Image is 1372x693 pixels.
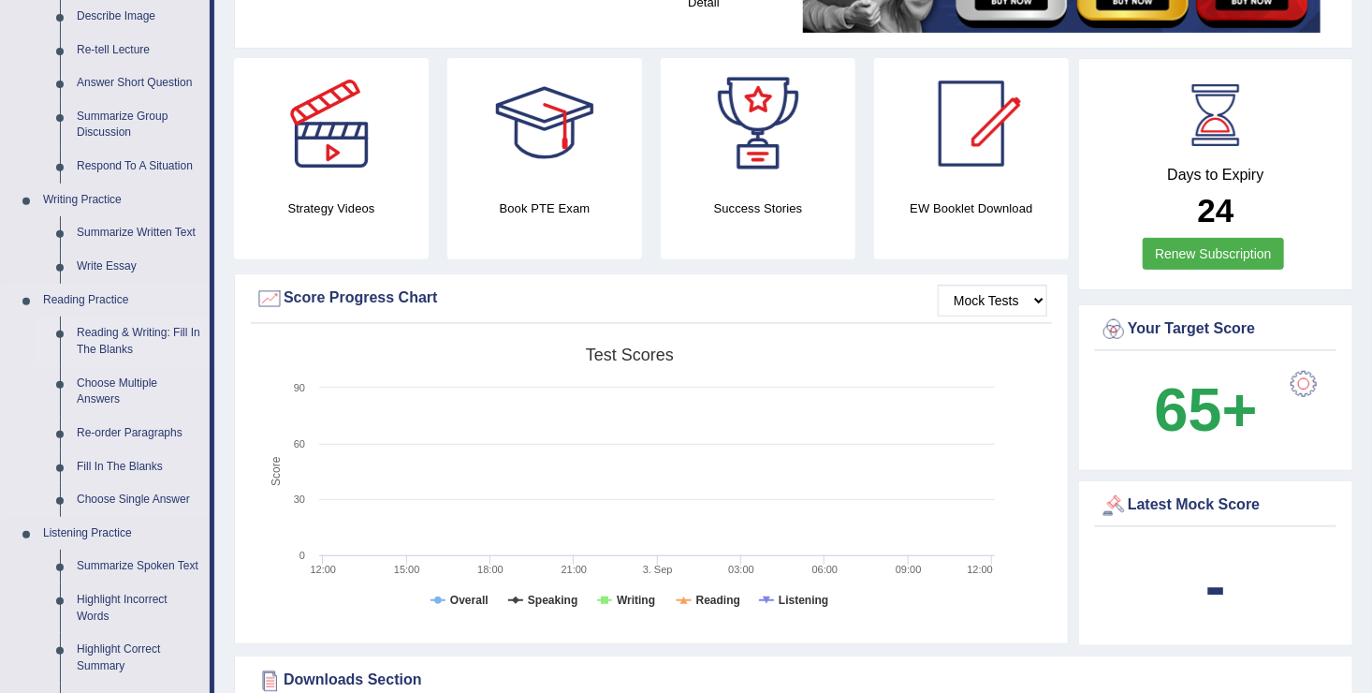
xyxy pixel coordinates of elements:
text: 60 [294,438,305,450]
text: 30 [294,494,305,505]
tspan: 3. Sep [643,564,673,575]
a: Listening Practice [35,517,210,551]
div: Score Progress Chart [255,285,1047,313]
text: 0 [299,550,305,561]
a: Fill In The Blanks [68,450,210,484]
tspan: Speaking [528,594,577,607]
h4: Strategy Videos [234,199,429,218]
text: 21:00 [562,564,588,575]
b: 65+ [1155,376,1258,444]
a: Answer Short Question [68,66,210,100]
a: Write Essay [68,250,210,284]
a: Reading & Writing: Fill In The Blanks [68,317,210,366]
tspan: Score [270,457,283,487]
a: Summarize Written Text [68,216,210,250]
a: Summarize Group Discussion [68,100,210,150]
b: 24 [1198,192,1234,229]
text: 18:00 [477,564,504,575]
a: Highlight Correct Summary [68,633,210,683]
text: 90 [294,382,305,393]
tspan: Writing [617,594,655,607]
a: Choose Single Answer [68,483,210,517]
a: Choose Multiple Answers [68,367,210,417]
a: Re-order Paragraphs [68,417,210,450]
text: 15:00 [394,564,420,575]
a: Re-tell Lecture [68,34,210,67]
tspan: Listening [779,594,828,607]
tspan: Overall [450,594,489,607]
h4: EW Booklet Download [874,199,1069,218]
a: Highlight Incorrect Words [68,583,210,633]
a: Respond To A Situation [68,150,210,184]
a: Renew Subscription [1143,238,1284,270]
text: 06:00 [812,564,839,575]
h4: Book PTE Exam [447,199,642,218]
h4: Days to Expiry [1100,167,1332,184]
b: - [1205,552,1226,620]
div: Latest Mock Score [1100,492,1332,520]
div: Your Target Score [1100,316,1332,344]
tspan: Reading [696,594,740,607]
text: 09:00 [896,564,922,575]
text: 12:00 [967,564,993,575]
a: Summarize Spoken Text [68,550,210,583]
text: 12:00 [311,564,337,575]
a: Reading Practice [35,284,210,317]
h4: Success Stories [661,199,855,218]
tspan: Test scores [586,346,674,364]
text: 03:00 [728,564,754,575]
a: Writing Practice [35,184,210,217]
